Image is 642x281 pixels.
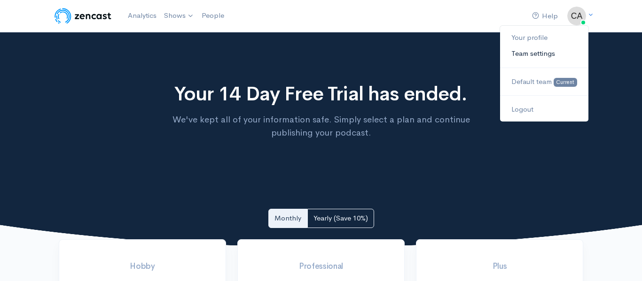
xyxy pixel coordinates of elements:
a: Default team Current [500,74,588,90]
a: Team settings [500,46,588,62]
a: Monthly [268,209,307,228]
span: Current [554,78,577,87]
a: People [198,6,228,26]
a: Yearly (Save 10%) [307,209,374,228]
p: We've kept all of your information safe. Simply select a plan and continue publishing your podcast. [166,113,476,139]
img: ... [567,7,586,25]
h3: Hobby [70,262,214,271]
h1: Your 14 Day Free Trial has ended. [166,83,476,105]
a: Analytics [124,6,160,26]
a: Logout [500,101,588,118]
a: Help [528,6,562,26]
h3: Professional [249,262,393,271]
a: Shows [160,6,198,26]
img: ZenCast Logo [53,7,113,25]
span: Default team [511,77,552,86]
a: Your profile [500,30,588,46]
h3: Plus [428,262,572,271]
